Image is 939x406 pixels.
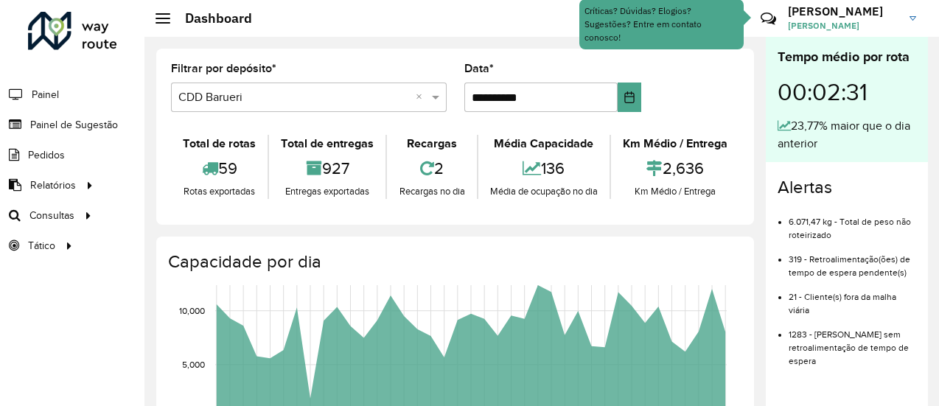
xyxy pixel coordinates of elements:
li: 21 - Cliente(s) fora da malha viária [789,279,916,317]
label: Filtrar por depósito [171,60,276,77]
div: 23,77% maior que o dia anterior [778,117,916,153]
h2: Dashboard [170,10,252,27]
div: Média Capacidade [482,135,606,153]
div: Km Médio / Entrega [615,184,736,199]
li: 1283 - [PERSON_NAME] sem retroalimentação de tempo de espera [789,317,916,368]
span: Painel [32,87,59,102]
span: [PERSON_NAME] [788,19,898,32]
h4: Alertas [778,177,916,198]
h3: [PERSON_NAME] [788,4,898,18]
div: Recargas no dia [391,184,472,199]
h4: Capacidade por dia [168,251,739,273]
text: 10,000 [179,306,205,315]
div: Km Médio / Entrega [615,135,736,153]
div: Total de entregas [273,135,382,153]
div: 59 [175,153,264,184]
span: Tático [28,238,55,253]
div: Rotas exportadas [175,184,264,199]
div: Entregas exportadas [273,184,382,199]
span: Relatórios [30,178,76,193]
div: 2 [391,153,472,184]
span: Pedidos [28,147,65,163]
div: 00:02:31 [778,67,916,117]
div: Recargas [391,135,472,153]
div: 2,636 [615,153,736,184]
div: Média de ocupação no dia [482,184,606,199]
li: 319 - Retroalimentação(ões) de tempo de espera pendente(s) [789,242,916,279]
text: 5,000 [182,360,205,369]
label: Data [464,60,494,77]
li: 6.071,47 kg - Total de peso não roteirizado [789,204,916,242]
span: Painel de Sugestão [30,117,118,133]
div: Tempo médio por rota [778,47,916,67]
span: Consultas [29,208,74,223]
div: 136 [482,153,606,184]
div: Total de rotas [175,135,264,153]
a: Contato Rápido [753,3,784,35]
span: Clear all [416,88,428,106]
button: Choose Date [618,83,641,112]
div: 927 [273,153,382,184]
